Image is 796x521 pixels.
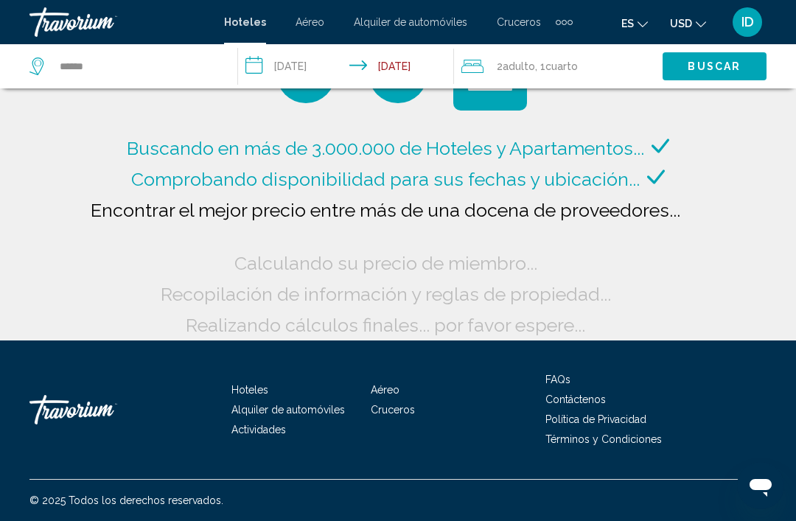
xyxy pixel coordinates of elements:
button: Extra navigation items [556,10,573,34]
span: , 1 [535,56,578,77]
a: Travorium [29,388,177,432]
span: Comprobando disponibilidad para sus fechas y ubicación... [131,168,640,190]
span: Buscar [688,61,741,73]
a: Alquiler de automóviles [354,16,467,28]
a: Alquiler de automóviles [231,404,345,416]
span: Recopilación de información y reglas de propiedad... [161,283,611,305]
span: Realizando cálculos finales... por favor espere... [186,314,585,336]
button: Travelers: 2 adults, 0 children [454,44,663,88]
span: es [621,18,634,29]
a: Política de Privacidad [545,413,646,425]
a: Hoteles [224,16,266,28]
button: Change language [621,13,648,34]
span: ID [741,15,754,29]
span: Adulto [503,60,535,72]
span: Encontrar el mejor precio entre más de una docena de proveedores... [91,199,680,221]
a: Aéreo [371,384,399,396]
button: User Menu [728,7,767,38]
button: Check-in date: Oct 22, 2025 Check-out date: Oct 23, 2025 [238,44,454,88]
button: Buscar [663,52,767,80]
a: Contáctenos [545,394,606,405]
a: Travorium [29,7,209,37]
a: Aéreo [296,16,324,28]
a: Actividades [231,424,286,436]
span: Calculando su precio de miembro... [234,252,537,274]
a: Cruceros [497,16,541,28]
span: Buscando en más de 3.000.000 de Hoteles y Apartamentos... [127,137,644,159]
button: Change currency [670,13,706,34]
span: Cuarto [545,60,578,72]
span: USD [670,18,692,29]
a: Cruceros [371,404,415,416]
a: Términos y Condiciones [545,433,662,445]
span: © 2025 Todos los derechos reservados. [29,494,223,506]
span: 2 [497,56,535,77]
a: Hoteles [231,384,268,396]
a: FAQs [545,374,570,385]
iframe: Button to launch messaging window [737,462,784,509]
